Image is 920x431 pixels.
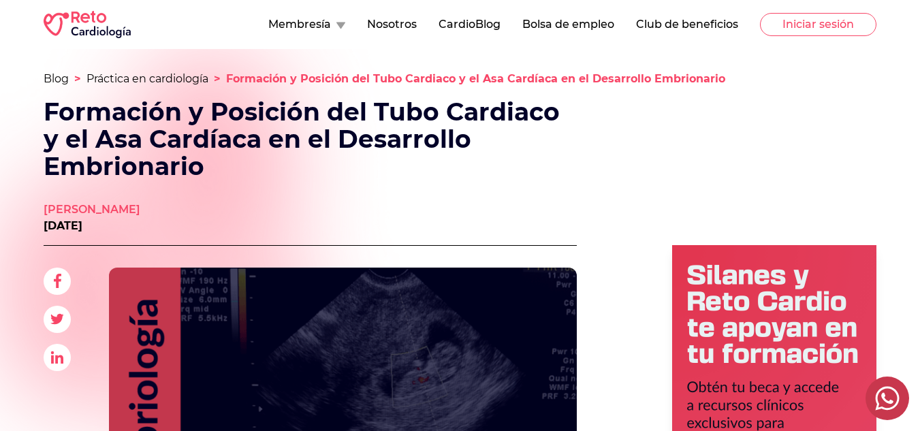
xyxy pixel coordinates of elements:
a: [PERSON_NAME] [44,202,140,218]
p: [DATE] [44,218,140,234]
a: Práctica en cardiología [86,72,208,85]
button: CardioBlog [439,16,501,33]
button: Club de beneficios [636,16,738,33]
button: Iniciar sesión [760,13,876,36]
span: > [214,72,221,85]
img: RETO Cardio Logo [44,11,131,38]
button: Bolsa de empleo [522,16,614,33]
span: > [74,72,81,85]
span: Formación y Posición del Tubo Cardiaco y el Asa Cardíaca en el Desarrollo Embrionario [226,72,725,85]
h1: Formación y Posición del Tubo Cardiaco y el Asa Cardíaca en el Desarrollo Embrionario [44,98,567,180]
button: Nosotros [367,16,417,33]
button: Membresía [268,16,345,33]
a: Blog [44,72,69,85]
